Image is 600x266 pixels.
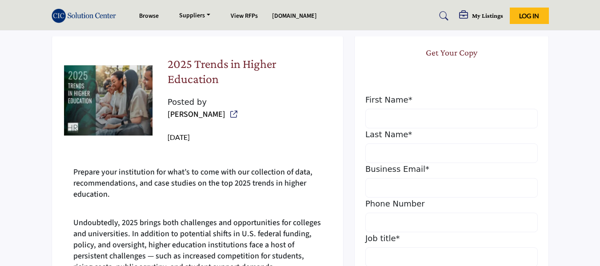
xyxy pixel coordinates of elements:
[272,12,317,20] a: [DOMAIN_NAME]
[52,8,121,23] img: site Logo
[365,46,538,59] h2: Get Your Copy
[365,128,412,140] label: Last Name*
[431,9,454,23] a: Search
[231,12,258,20] a: View RFPs
[519,12,539,20] span: Log In
[168,109,225,120] a: [PERSON_NAME]
[365,178,538,198] input: Business Email
[168,56,322,89] h2: 2025 Trends in Higher Education
[510,8,549,24] button: Log In
[365,94,412,106] label: First Name*
[365,198,425,210] label: Phone Number
[168,96,251,143] div: Posted by
[472,12,503,20] h5: My Listings
[73,167,322,211] p: Prepare your institution for what’s to come with our collection of data, recommendations, and cas...
[365,232,400,244] label: Job title*
[139,12,159,20] a: Browse
[168,133,190,141] span: [DATE]
[173,10,216,22] a: Suppliers
[365,109,538,128] input: First Name
[365,143,538,163] input: Last Name
[64,56,153,145] img: No Feature content logo
[365,213,538,232] input: Phone Number
[365,163,429,175] label: Business Email*
[459,11,503,21] div: My Listings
